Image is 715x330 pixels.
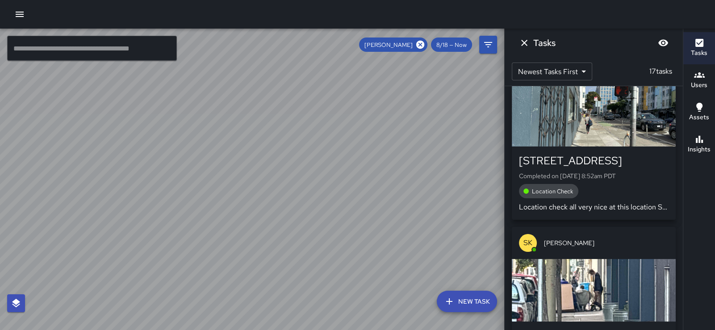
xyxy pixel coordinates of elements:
[691,80,707,90] h6: Users
[683,32,715,64] button: Tasks
[512,52,676,220] button: SK[PERSON_NAME][STREET_ADDRESS]Completed on [DATE] 8:52am PDTLocation CheckLocation check all ver...
[512,63,592,80] div: Newest Tasks First
[519,171,669,180] p: Completed on [DATE] 8:52am PDT
[527,188,578,195] span: Location Check
[359,41,418,49] span: [PERSON_NAME]
[519,202,669,213] p: Location check all very nice at this location S [PERSON_NAME]
[544,238,669,247] span: [PERSON_NAME]
[683,96,715,129] button: Assets
[359,38,427,52] div: [PERSON_NAME]
[646,66,676,77] p: 17 tasks
[533,36,556,50] h6: Tasks
[519,154,669,168] div: [STREET_ADDRESS]
[691,48,707,58] h6: Tasks
[479,36,497,54] button: Filters
[437,291,497,312] button: New Task
[689,113,709,122] h6: Assets
[683,129,715,161] button: Insights
[688,145,711,155] h6: Insights
[523,238,532,248] p: SK
[683,64,715,96] button: Users
[431,41,472,49] span: 8/18 — Now
[654,34,672,52] button: Blur
[515,34,533,52] button: Dismiss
